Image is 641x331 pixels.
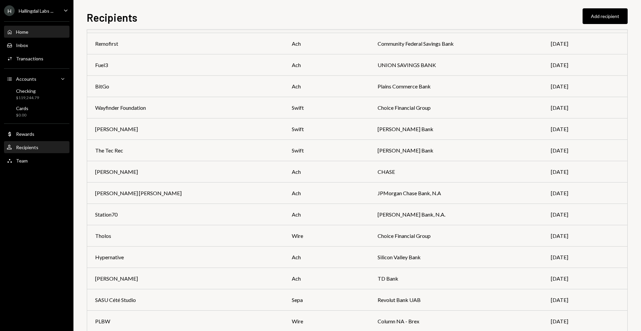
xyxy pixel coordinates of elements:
[95,317,110,325] div: PLBW
[543,118,627,140] td: [DATE]
[16,29,28,35] div: Home
[543,33,627,54] td: [DATE]
[16,112,28,118] div: $0.00
[543,140,627,161] td: [DATE]
[543,54,627,76] td: [DATE]
[370,76,543,97] td: Plains Commerce Bank
[543,289,627,311] td: [DATE]
[292,253,362,261] div: ach
[4,5,15,16] div: H
[292,82,362,90] div: ach
[4,103,69,119] a: Cards$0.00
[370,204,543,225] td: [PERSON_NAME] Bank, N.A.
[95,189,182,197] div: [PERSON_NAME] [PERSON_NAME]
[370,54,543,76] td: UNION SAVINGS BANK
[370,161,543,183] td: CHASE
[292,296,362,304] div: sepa
[370,225,543,247] td: Choice Financial Group
[4,128,69,140] a: Rewards
[370,140,543,161] td: [PERSON_NAME] Bank
[292,275,362,283] div: ach
[292,317,362,325] div: wire
[292,189,362,197] div: ach
[292,232,362,240] div: wire
[370,33,543,54] td: Community Federal Savings Bank
[95,61,108,69] div: Fuel3
[292,125,362,133] div: swift
[4,141,69,153] a: Recipients
[4,39,69,51] a: Inbox
[370,247,543,268] td: Silicon Valley Bank
[16,131,34,137] div: Rewards
[95,296,136,304] div: SASU Cété Studio
[543,204,627,225] td: [DATE]
[4,26,69,38] a: Home
[87,11,137,24] h1: Recipients
[95,82,109,90] div: BitGo
[4,154,69,167] a: Team
[292,104,362,112] div: swift
[4,52,69,64] a: Transactions
[95,104,146,112] div: Wayfinder Foundation
[292,211,362,219] div: ach
[16,158,28,163] div: Team
[543,76,627,97] td: [DATE]
[292,61,362,69] div: ach
[16,76,36,82] div: Accounts
[370,97,543,118] td: Choice Financial Group
[95,232,111,240] div: Tholos
[543,247,627,268] td: [DATE]
[370,118,543,140] td: [PERSON_NAME] Bank
[16,56,43,61] div: Transactions
[4,86,69,102] a: Checking$119,244.79
[95,253,124,261] div: Hypernative
[16,105,28,111] div: Cards
[16,144,38,150] div: Recipients
[95,211,118,219] div: Station70
[16,95,39,101] div: $119,244.79
[292,40,362,48] div: ach
[292,168,362,176] div: ach
[370,289,543,311] td: Revolut Bank UAB
[543,161,627,183] td: [DATE]
[16,88,39,94] div: Checking
[370,268,543,289] td: TD Bank
[95,168,138,176] div: [PERSON_NAME]
[95,40,118,48] div: Remofirst
[95,146,123,154] div: The Tec Rec
[95,275,138,283] div: [PERSON_NAME]
[583,8,628,24] button: Add recipient
[4,73,69,85] a: Accounts
[543,268,627,289] td: [DATE]
[292,146,362,154] div: swift
[543,97,627,118] td: [DATE]
[543,183,627,204] td: [DATE]
[19,8,53,14] div: Hallingdal Labs ...
[95,125,138,133] div: [PERSON_NAME]
[16,42,28,48] div: Inbox
[370,183,543,204] td: JPMorgan Chase Bank, N.A
[543,225,627,247] td: [DATE]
